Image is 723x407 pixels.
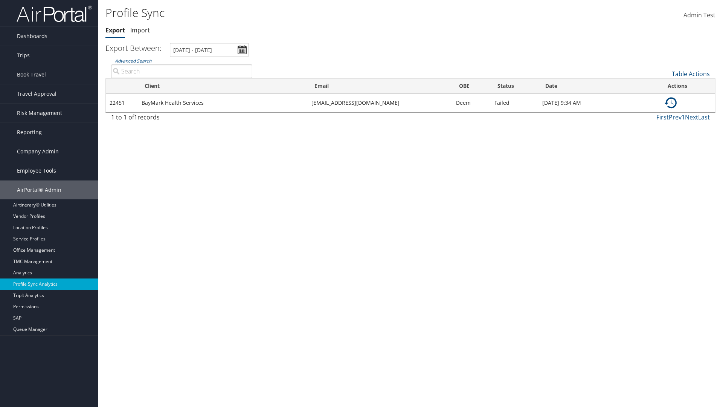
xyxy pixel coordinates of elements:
a: Table Actions [672,70,710,78]
td: [EMAIL_ADDRESS][DOMAIN_NAME] [308,93,452,112]
span: Reporting [17,123,42,142]
img: ta-history.png [665,97,677,109]
input: [DATE] - [DATE] [170,43,249,57]
span: 1 [134,113,137,121]
td: Failed [491,93,539,112]
div: 1 to 1 of records [111,113,252,125]
h3: Export Between: [105,43,162,53]
a: Last [698,113,710,121]
a: Details [665,99,677,106]
img: airportal-logo.png [17,5,92,23]
span: Company Admin [17,142,59,161]
th: OBE: activate to sort column ascending [452,79,491,93]
a: Prev [669,113,682,121]
span: Admin Test [683,11,715,19]
a: Export [105,26,125,34]
h1: Profile Sync [105,5,512,21]
span: Employee Tools [17,161,56,180]
a: Import [130,26,150,34]
th: Date: activate to sort column ascending [538,79,661,93]
a: Admin Test [683,4,715,27]
span: Dashboards [17,27,47,46]
td: [DATE] 9:34 AM [538,93,661,112]
span: Risk Management [17,104,62,122]
th: Status: activate to sort column ascending [491,79,539,93]
span: Travel Approval [17,84,56,103]
span: Trips [17,46,30,65]
a: Advanced Search [115,58,151,64]
span: Book Travel [17,65,46,84]
a: First [656,113,669,121]
a: Next [685,113,698,121]
td: BayMark Health Services [138,93,308,112]
a: 1 [682,113,685,121]
th: Actions [661,79,715,93]
th: Client: activate to sort column ascending [138,79,308,93]
td: Deem [452,93,491,112]
span: AirPortal® Admin [17,181,61,199]
input: Advanced Search [111,64,252,78]
th: Email: activate to sort column ascending [308,79,452,93]
td: 22451 [106,93,138,112]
